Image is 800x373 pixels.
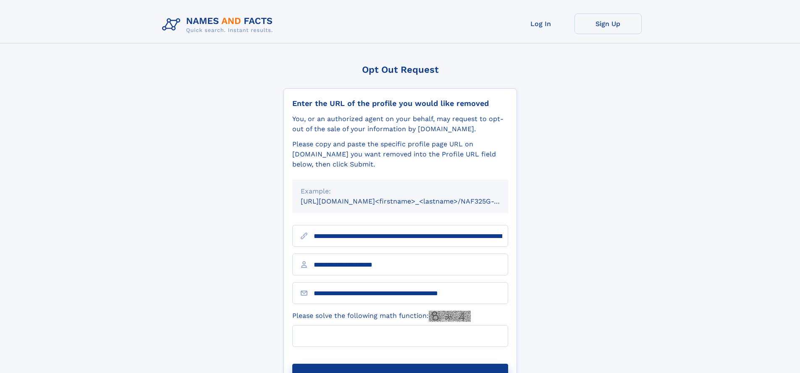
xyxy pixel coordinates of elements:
[292,139,508,169] div: Please copy and paste the specific profile page URL on [DOMAIN_NAME] you want removed into the Pr...
[301,186,500,196] div: Example:
[507,13,574,34] a: Log In
[574,13,642,34] a: Sign Up
[292,99,508,108] div: Enter the URL of the profile you would like removed
[292,311,471,322] label: Please solve the following math function:
[283,64,517,75] div: Opt Out Request
[292,114,508,134] div: You, or an authorized agent on your behalf, may request to opt-out of the sale of your informatio...
[301,197,524,205] small: [URL][DOMAIN_NAME]<firstname>_<lastname>/NAF325G-xxxxxxxx
[159,13,280,36] img: Logo Names and Facts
